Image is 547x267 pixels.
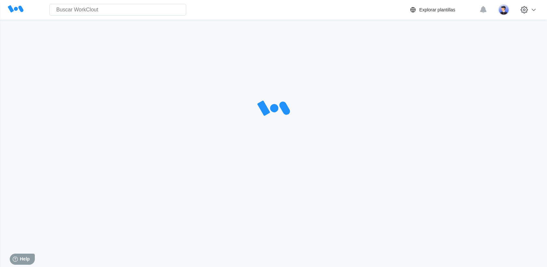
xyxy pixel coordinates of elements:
[498,4,509,15] img: user-5.png
[419,7,456,12] div: Explorar plantillas
[409,6,476,14] a: Explorar plantillas
[49,4,186,16] input: Buscar WorkClout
